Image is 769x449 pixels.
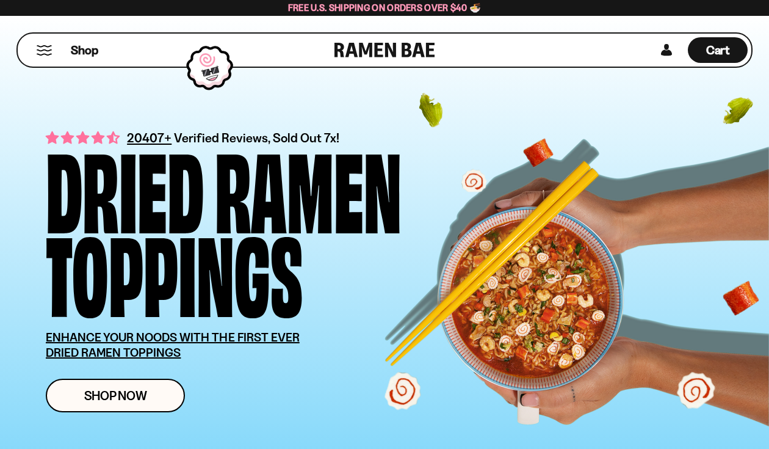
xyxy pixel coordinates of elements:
div: Toppings [46,228,303,312]
button: Mobile Menu Trigger [36,45,52,56]
a: Shop Now [46,379,185,412]
span: Shop [71,42,98,59]
a: Shop [71,37,98,63]
span: Cart [706,43,730,57]
div: Dried [46,144,204,228]
div: Ramen [215,144,402,228]
span: Shop Now [84,389,147,402]
u: ENHANCE YOUR NOODS WITH THE FIRST EVER DRIED RAMEN TOPPINGS [46,330,300,360]
div: Cart [688,34,748,67]
span: Free U.S. Shipping on Orders over $40 🍜 [288,2,482,13]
